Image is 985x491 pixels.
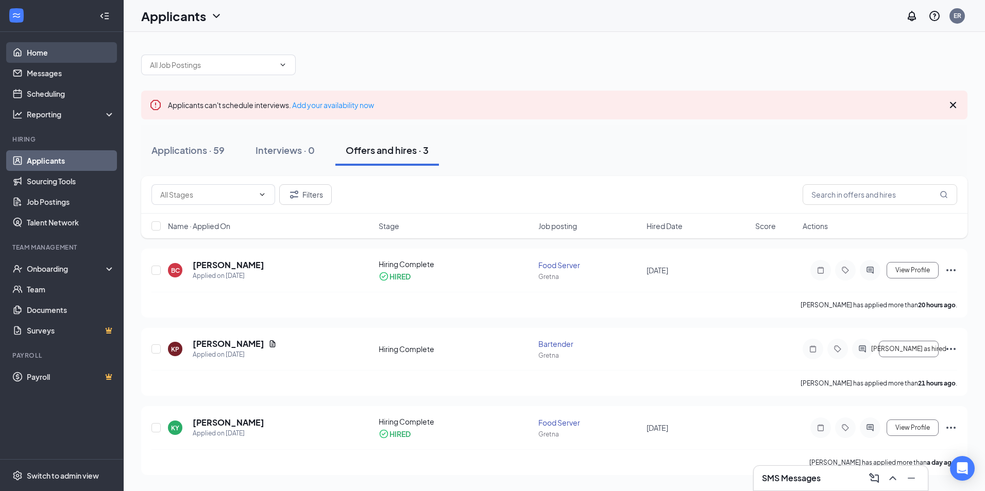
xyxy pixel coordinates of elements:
[346,144,429,156] div: Offers and hires · 3
[27,366,115,387] a: PayrollCrown
[918,379,956,387] b: 21 hours ago
[288,188,300,201] svg: Filter
[538,260,641,270] div: Food Server
[258,190,266,199] svg: ChevronDown
[647,266,668,275] span: [DATE]
[814,424,827,432] svg: Note
[379,271,389,282] svg: CheckmarkCircle
[12,264,23,274] svg: UserCheck
[831,345,844,353] svg: Tag
[27,191,115,212] a: Job Postings
[27,63,115,83] a: Messages
[945,343,957,355] svg: Ellipses
[193,259,264,271] h5: [PERSON_NAME]
[864,266,876,274] svg: ActiveChat
[887,262,939,278] button: View Profile
[171,345,179,354] div: KP
[193,417,264,428] h5: [PERSON_NAME]
[11,10,22,21] svg: WorkstreamLogo
[193,271,264,281] div: Applied on [DATE]
[885,470,901,486] button: ChevronUp
[379,416,532,427] div: Hiring Complete
[906,10,918,22] svg: Notifications
[389,271,411,282] div: HIRED
[171,266,180,275] div: BC
[928,10,941,22] svg: QuestionInfo
[647,221,683,231] span: Hired Date
[801,301,957,309] p: [PERSON_NAME] has applied more than .
[538,351,641,360] div: Gretna
[871,345,946,353] span: [PERSON_NAME] as hired
[27,212,115,233] a: Talent Network
[151,144,225,156] div: Applications · 59
[801,379,957,388] p: [PERSON_NAME] has applied more than .
[27,171,115,191] a: Sourcing Tools
[160,189,254,200] input: All Stages
[803,221,828,231] span: Actions
[168,221,230,231] span: Name · Applied On
[887,419,939,436] button: View Profile
[193,338,264,349] h5: [PERSON_NAME]
[538,430,641,439] div: Gretna
[940,190,948,199] svg: MagnifyingGlass
[538,221,577,231] span: Job posting
[856,345,869,353] svg: ActiveChat
[141,7,206,25] h1: Applicants
[905,472,918,484] svg: Minimize
[389,429,411,439] div: HIRED
[839,424,852,432] svg: Tag
[149,99,162,111] svg: Error
[150,59,275,71] input: All Job Postings
[379,221,399,231] span: Stage
[755,221,776,231] span: Score
[807,345,819,353] svg: Note
[814,266,827,274] svg: Note
[12,243,113,252] div: Team Management
[379,259,532,269] div: Hiring Complete
[193,349,277,360] div: Applied on [DATE]
[538,272,641,281] div: Gretna
[27,150,115,171] a: Applicants
[647,423,668,432] span: [DATE]
[887,472,899,484] svg: ChevronUp
[945,422,957,434] svg: Ellipses
[895,424,930,431] span: View Profile
[27,470,99,481] div: Switch to admin view
[279,61,287,69] svg: ChevronDown
[762,472,821,484] h3: SMS Messages
[839,266,852,274] svg: Tag
[279,184,332,205] button: Filter Filters
[27,109,115,119] div: Reporting
[193,428,264,439] div: Applied on [DATE]
[12,470,23,481] svg: Settings
[879,341,939,357] button: [PERSON_NAME] as hired
[256,144,315,156] div: Interviews · 0
[268,340,277,348] svg: Document
[918,301,956,309] b: 20 hours ago
[171,424,179,432] div: KY
[27,300,115,320] a: Documents
[210,10,223,22] svg: ChevronDown
[292,100,374,110] a: Add your availability now
[99,11,110,21] svg: Collapse
[864,424,876,432] svg: ActiveChat
[903,470,920,486] button: Minimize
[866,470,882,486] button: ComposeMessage
[12,135,113,144] div: Hiring
[12,109,23,119] svg: Analysis
[27,264,106,274] div: Onboarding
[27,83,115,104] a: Scheduling
[27,42,115,63] a: Home
[168,100,374,110] span: Applicants can't schedule interviews.
[379,344,532,354] div: Hiring Complete
[945,264,957,276] svg: Ellipses
[809,458,957,467] p: [PERSON_NAME] has applied more than .
[947,99,959,111] svg: Cross
[538,417,641,428] div: Food Server
[27,279,115,300] a: Team
[868,472,880,484] svg: ComposeMessage
[12,351,113,360] div: Payroll
[803,184,957,205] input: Search in offers and hires
[895,267,930,274] span: View Profile
[927,459,956,466] b: a day ago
